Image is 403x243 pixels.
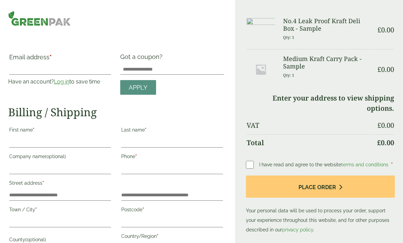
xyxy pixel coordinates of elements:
label: Postcode [121,205,223,216]
span: £ [377,121,381,130]
small: Qty: 1 [283,35,294,40]
abbr: required [33,127,34,133]
span: £ [377,25,381,34]
abbr: required [35,207,37,212]
bdi: 0.00 [377,138,394,147]
span: £ [377,138,381,147]
img: GreenPak Supplies [8,11,71,26]
label: Town / City [9,205,111,216]
button: Place order [246,176,395,198]
span: (optional) [45,154,66,159]
span: £ [377,65,381,74]
bdi: 0.00 [377,121,394,130]
label: Got a coupon? [120,53,165,64]
a: Log in [54,78,69,85]
abbr: required [391,162,393,167]
h3: No.4 Leak Proof Kraft Deli Box - Sample [283,17,372,32]
bdi: 0.00 [377,65,394,74]
abbr: required [157,233,158,239]
span: Apply [129,84,148,91]
small: Qty: 1 [283,73,294,78]
label: Company name [9,152,111,163]
a: Apply [120,80,156,95]
label: First name [9,125,111,137]
th: VAT [247,117,372,134]
abbr: required [42,180,44,186]
a: privacy policy [282,227,313,232]
a: terms and conditions [341,162,388,167]
label: Phone [121,152,223,163]
label: Street address [9,178,111,190]
abbr: required [135,154,137,159]
th: Total [247,134,372,151]
bdi: 0.00 [377,25,394,34]
label: Email address [9,54,111,64]
abbr: required [142,207,144,212]
p: Have an account? to save time [8,78,112,86]
img: Placeholder [247,55,275,83]
span: I have read and agree to the website [259,162,390,167]
p: Your personal data will be used to process your order, support your experience throughout this we... [246,176,395,234]
abbr: required [145,127,147,133]
abbr: required [50,54,52,61]
label: Country/Region [121,231,223,243]
td: Enter your address to view shipping options. [247,90,394,117]
h2: Billing / Shipping [8,106,224,119]
span: (optional) [25,237,46,242]
h3: Medium Kraft Carry Pack - Sample [283,55,372,70]
label: Last name [121,125,223,137]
